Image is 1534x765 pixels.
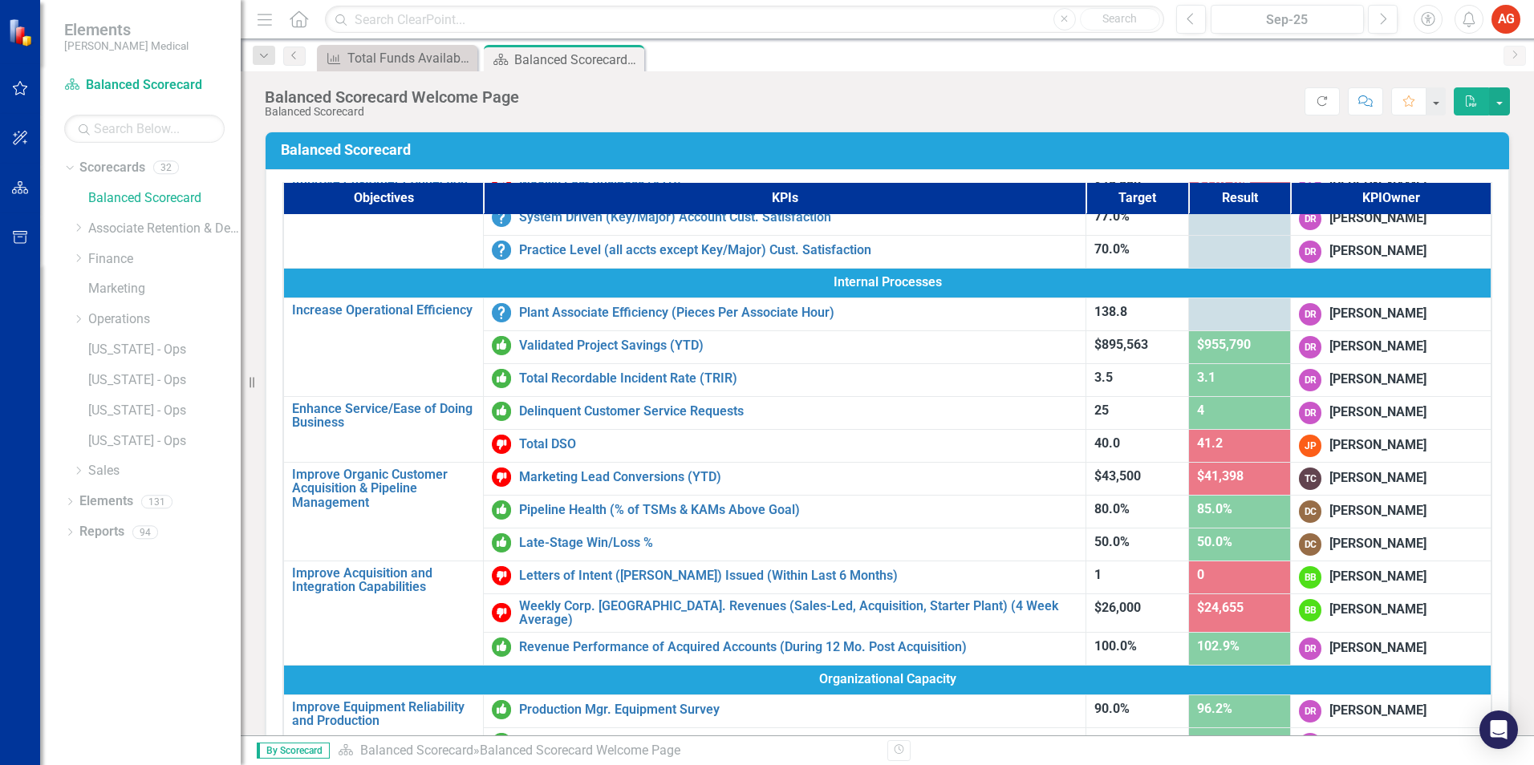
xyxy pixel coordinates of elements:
[1299,637,1321,660] div: DR
[1329,338,1426,356] div: [PERSON_NAME]
[1329,242,1426,261] div: [PERSON_NAME]
[1094,403,1109,418] span: 25
[64,20,189,39] span: Elements
[88,220,241,238] a: Associate Retention & Development
[519,503,1077,517] a: Pipeline Health (% of TSMs & KAMs Above Goal)
[492,500,511,520] img: On or Above Target
[1329,702,1426,720] div: [PERSON_NAME]
[1329,535,1426,553] div: [PERSON_NAME]
[492,336,511,355] img: On or Above Target
[492,603,511,622] img: Below Target
[132,525,158,539] div: 94
[1197,337,1251,352] span: $955,790
[1299,700,1321,722] div: DR
[1211,5,1364,34] button: Sep-25
[519,243,1077,257] a: Practice Level (all accts except Key/Major) Cust. Satisfaction
[88,310,241,329] a: Operations
[88,371,241,390] a: [US_STATE] - Ops
[1329,436,1426,455] div: [PERSON_NAME]
[519,338,1077,353] a: Validated Project Savings (YTD)
[1329,209,1426,228] div: [PERSON_NAME]
[292,670,1483,689] span: Organizational Capacity
[492,208,511,227] img: No Information
[1197,370,1215,385] span: 3.1
[1197,567,1204,582] span: 0
[519,437,1077,451] a: Total DSO
[1197,534,1232,549] span: 50.0%
[492,369,511,388] img: On or Above Target
[1329,403,1426,422] div: [PERSON_NAME]
[1299,369,1321,391] div: DR
[281,142,1500,158] h3: Balanced Scorecard
[1329,502,1426,520] div: [PERSON_NAME]
[519,306,1077,320] a: Plant Associate Efficiency (Pieces Per Associate Hour)
[360,743,473,758] a: Balanced Scorecard
[514,50,640,70] div: Balanced Scorecard Welcome Page
[1329,469,1426,488] div: [PERSON_NAME]
[1299,208,1321,230] div: DR
[1197,701,1232,716] span: 96.2%
[1329,370,1426,389] div: [PERSON_NAME]
[1491,5,1520,34] button: AG
[1197,501,1232,516] span: 85.0%
[1094,600,1141,615] span: $26,000
[1094,435,1120,451] span: 40.0
[292,700,475,728] a: Improve Equipment Reliability and Production
[64,76,225,95] a: Balanced Scorecard
[1479,710,1518,749] div: Open Intercom Messenger
[519,371,1077,386] a: Total Recordable Incident Rate (TRIR)
[1299,241,1321,263] div: DR
[88,462,241,480] a: Sales
[292,273,1483,292] span: Internal Processes
[1329,601,1426,619] div: [PERSON_NAME]
[265,88,519,106] div: Balanced Scorecard Welcome Page
[257,743,330,759] span: By Scorecard
[1299,599,1321,621] div: BB
[79,159,145,177] a: Scorecards
[492,435,511,454] img: Below Target
[1299,467,1321,490] div: TC
[1080,8,1160,30] button: Search
[1094,468,1141,484] span: $43,500
[1329,305,1426,323] div: [PERSON_NAME]
[1299,303,1321,326] div: DR
[1094,304,1127,319] span: 138.8
[88,341,241,359] a: [US_STATE] - Ops
[519,640,1077,654] a: Revenue Performance of Acquired Accounts (During 12 Mo. Post Acquisition)
[292,303,475,318] a: Increase Operational Efficiency
[492,303,511,322] img: No Information
[79,523,124,541] a: Reports
[292,566,475,594] a: Improve Acquisition and Integration Capabilities
[1094,534,1130,549] span: 50.0%
[64,115,225,143] input: Search Below...
[492,566,511,585] img: Below Target
[265,106,519,118] div: Balanced Scorecard
[519,210,1077,225] a: System Driven (Key/Major) Account Cust. Satisfaction
[492,402,511,421] img: On or Above Target
[1094,567,1102,582] span: 1
[1197,403,1204,418] span: 4
[1094,208,1130,224] span: 77.0%
[1299,533,1321,556] div: DC
[8,18,36,47] img: ClearPoint Strategy
[347,48,473,68] div: Total Funds Available to Borrow (Funded Debt to EBITDA)
[1299,566,1321,589] div: BB
[292,467,475,510] a: Improve Organic Customer Acquisition & Pipeline Management
[1094,734,1130,749] span: 53.0%
[88,402,241,420] a: [US_STATE] - Ops
[1197,468,1244,484] span: $41,398
[492,241,511,260] img: No Information
[519,404,1077,419] a: Delinquent Customer Service Requests
[492,637,511,657] img: On or Above Target
[321,48,473,68] a: Total Funds Available to Borrow (Funded Debt to EBITDA)
[1299,402,1321,424] div: DR
[492,733,511,752] img: On or Above Target
[292,402,475,430] a: Enhance Service/Ease of Doing Business
[519,536,1077,550] a: Late-Stage Win/Loss %
[1216,10,1358,30] div: Sep-25
[1299,733,1321,755] div: DR
[1329,735,1426,753] div: [PERSON_NAME]
[480,743,680,758] div: Balanced Scorecard Welcome Page
[1197,435,1223,451] span: 41.2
